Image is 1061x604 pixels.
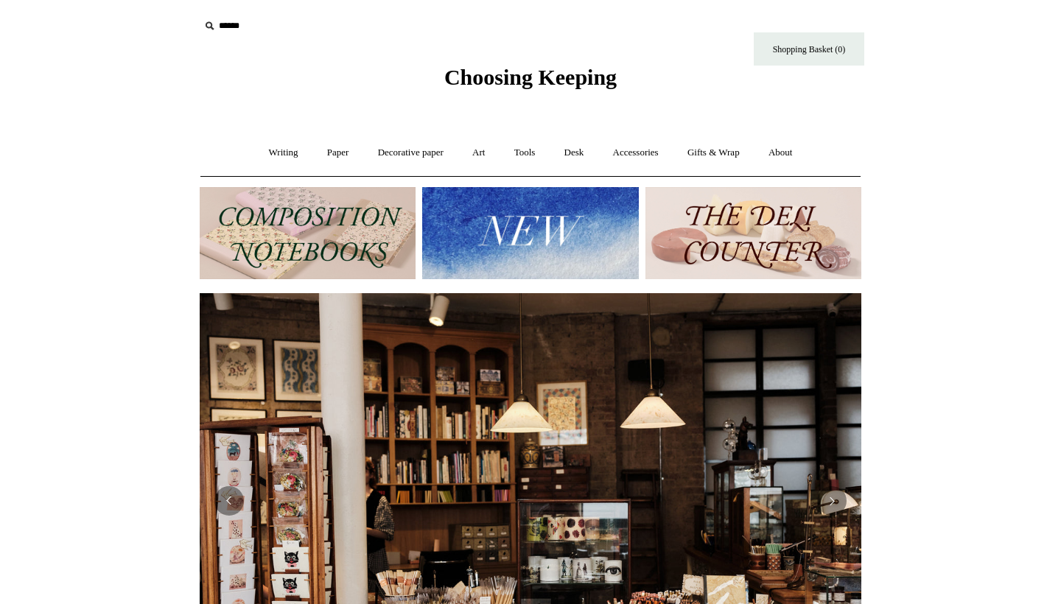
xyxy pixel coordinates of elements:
[754,32,864,66] a: Shopping Basket (0)
[314,133,363,172] a: Paper
[256,133,312,172] a: Writing
[674,133,753,172] a: Gifts & Wrap
[422,187,638,279] img: New.jpg__PID:f73bdf93-380a-4a35-bcfe-7823039498e1
[459,133,498,172] a: Art
[444,65,617,89] span: Choosing Keeping
[817,486,847,516] button: Next
[444,77,617,87] a: Choosing Keeping
[600,133,672,172] a: Accessories
[755,133,806,172] a: About
[551,133,598,172] a: Desk
[200,187,416,279] img: 202302 Composition ledgers.jpg__PID:69722ee6-fa44-49dd-a067-31375e5d54ec
[501,133,549,172] a: Tools
[645,187,861,279] img: The Deli Counter
[365,133,457,172] a: Decorative paper
[214,486,244,516] button: Previous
